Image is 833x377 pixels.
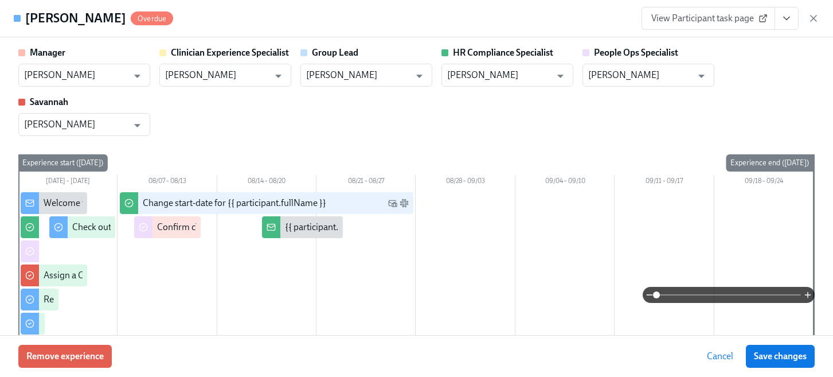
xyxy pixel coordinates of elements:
[171,47,289,58] strong: Clinician Experience Specialist
[642,7,775,30] a: View Participant task page
[157,221,278,234] div: Confirm cleared by People Ops
[143,197,326,209] div: Change start-date for {{ participant.fullName }}
[552,67,569,85] button: Open
[18,345,112,368] button: Remove experience
[44,269,498,282] div: Assign a Clinician Experience Specialist for {{ participant.fullName }} (start-date {{ participan...
[746,345,815,368] button: Save changes
[400,199,409,208] svg: Slack
[453,47,553,58] strong: HR Compliance Specialist
[651,13,765,24] span: View Participant task page
[699,345,741,368] button: Cancel
[615,175,714,190] div: 09/11 – 09/17
[754,351,807,362] span: Save changes
[131,14,173,23] span: Overdue
[707,351,733,362] span: Cancel
[594,47,678,58] strong: People Ops Specialist
[693,67,710,85] button: Open
[30,96,68,107] strong: Savannah
[26,351,104,362] span: Remove experience
[316,175,416,190] div: 08/21 – 08/27
[714,175,814,190] div: 09/18 – 09/24
[726,154,814,172] div: Experience end ([DATE])
[128,67,146,85] button: Open
[44,197,259,209] div: Welcome from the Charlie Health Compliance Team 👋
[118,175,217,190] div: 08/07 – 08/13
[285,221,519,234] div: {{ participant.fullName }} has filled out the onboarding form
[128,116,146,134] button: Open
[416,175,515,190] div: 08/28 – 09/03
[388,199,397,208] svg: Work Email
[269,67,287,85] button: Open
[18,175,118,190] div: [DATE] – [DATE]
[515,175,615,190] div: 09/04 – 09/10
[410,67,428,85] button: Open
[25,10,126,27] h4: [PERSON_NAME]
[72,221,237,234] div: Check out our recommended laptop specs
[775,7,799,30] button: View task page
[30,47,65,58] strong: Manager
[312,47,358,58] strong: Group Lead
[18,154,108,172] div: Experience start ([DATE])
[217,175,316,190] div: 08/14 – 08/20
